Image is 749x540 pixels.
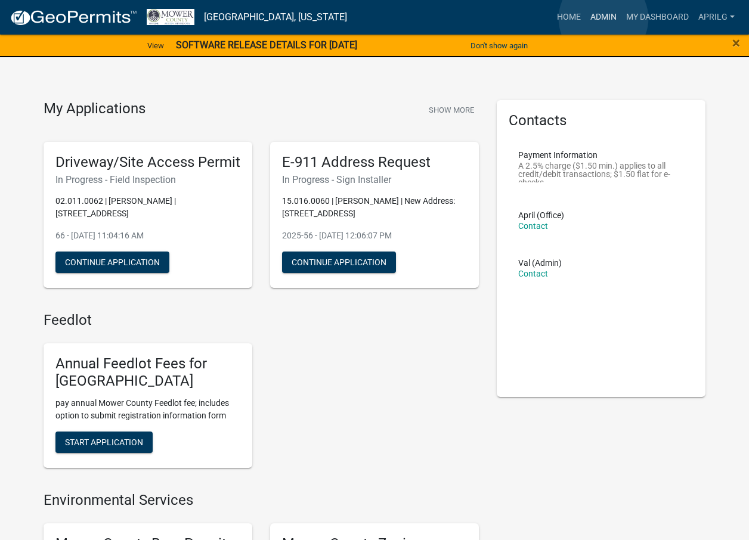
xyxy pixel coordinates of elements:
h5: E-911 Address Request [282,154,467,171]
h4: Environmental Services [44,492,479,509]
p: pay annual Mower County Feedlot fee; includes option to submit registration information form [55,397,240,422]
h5: Annual Feedlot Fees for [GEOGRAPHIC_DATA] [55,355,240,390]
p: Val (Admin) [518,259,562,267]
h6: In Progress - Field Inspection [55,174,240,185]
h5: Contacts [509,112,694,129]
button: Continue Application [282,252,396,273]
p: April (Office) [518,211,564,219]
button: Start Application [55,432,153,453]
a: aprilg [694,6,739,29]
button: Don't show again [466,36,533,55]
p: 66 - [DATE] 11:04:16 AM [55,229,240,242]
img: Mower County, Minnesota [147,9,194,25]
p: 2025-56 - [DATE] 12:06:07 PM [282,229,467,242]
h6: In Progress - Sign Installer [282,174,467,185]
p: 02.011.0062 | [PERSON_NAME] | [STREET_ADDRESS] [55,195,240,220]
strong: SOFTWARE RELEASE DETAILS FOR [DATE] [176,39,357,51]
p: 15.016.0060 | [PERSON_NAME] | New Address: [STREET_ADDRESS] [282,195,467,220]
span: Start Application [65,437,143,446]
h4: My Applications [44,100,146,118]
span: × [732,35,740,51]
h5: Driveway/Site Access Permit [55,154,240,171]
a: Home [552,6,586,29]
p: Payment Information [518,151,684,159]
a: Contact [518,269,548,278]
a: View [143,36,169,55]
h4: Feedlot [44,312,479,329]
button: Show More [424,100,479,120]
a: [GEOGRAPHIC_DATA], [US_STATE] [204,7,347,27]
button: Close [732,36,740,50]
a: My Dashboard [621,6,694,29]
a: Admin [586,6,621,29]
p: A 2.5% charge ($1.50 min.) applies to all credit/debit transactions; $1.50 flat for e-checks [518,162,684,182]
button: Continue Application [55,252,169,273]
a: Contact [518,221,548,231]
